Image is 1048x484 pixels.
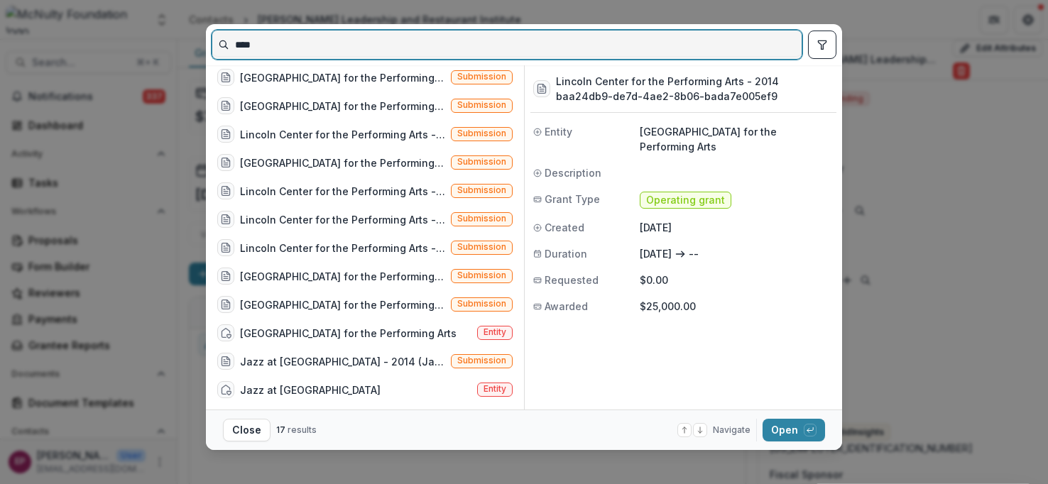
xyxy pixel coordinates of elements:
[545,124,572,139] span: Entity
[640,299,834,314] p: $25,000.00
[640,273,834,287] p: $0.00
[763,419,825,441] button: Open
[240,212,445,227] div: Lincoln Center for the Performing Arts - 2016 (Education Gala 40th Anniversary Honoring [PERSON_N...
[240,297,445,312] div: [GEOGRAPHIC_DATA] for the Performing Arts - 2025
[457,72,506,82] span: Submission
[640,246,672,261] p: [DATE]
[457,185,506,195] span: Submission
[689,246,699,261] p: --
[556,89,779,104] h3: baa24db9-de7d-4ae2-8b06-bada7e005ef9
[545,299,588,314] span: Awarded
[808,31,836,59] button: toggle filters
[484,384,506,394] span: Entity
[457,128,506,138] span: Submission
[545,192,600,207] span: Grant Type
[640,220,834,235] p: [DATE]
[545,273,599,287] span: Requested
[240,99,445,114] div: [GEOGRAPHIC_DATA] for the Performing Arts - 2021 (Designated to Great Performers Circle)
[240,326,457,341] div: [GEOGRAPHIC_DATA] for the Performing Arts
[457,242,506,252] span: Submission
[457,356,506,365] span: Submission
[240,127,445,142] div: Lincoln Center for the Performing Arts - 2020 (Great Performers Circle-fully tax deducible/no ben...
[484,327,506,337] span: Entity
[646,194,725,207] span: Operating grant
[545,165,601,180] span: Description
[545,246,587,261] span: Duration
[223,419,271,441] button: Close
[457,157,506,167] span: Submission
[457,299,506,309] span: Submission
[288,424,317,435] span: results
[240,269,445,284] div: [GEOGRAPHIC_DATA] for the Performing Arts - 2015
[240,155,445,170] div: [GEOGRAPHIC_DATA] for the Performing Arts - 2019
[713,424,750,436] span: Navigate
[556,74,779,89] h3: Lincoln Center for the Performing Arts - 2014
[240,354,445,369] div: Jazz at [GEOGRAPHIC_DATA] - 2014 (Jazz at the [GEOGRAPHIC_DATA] )
[240,184,445,199] div: Lincoln Center for the Performing Arts - 2017 (Great Performers Circle deductible portion)
[457,100,506,110] span: Submission
[240,241,445,255] div: Lincoln Center for the Performing Arts - 2016 (Great Performers Circle tax Deductible portion)
[545,220,584,235] span: Created
[240,70,445,85] div: [GEOGRAPHIC_DATA] for the Performing Arts - 2022 (Great Performers Circle no benefits to be recei...
[457,214,506,224] span: Submission
[240,383,381,397] div: Jazz at [GEOGRAPHIC_DATA]
[457,270,506,280] span: Submission
[276,424,285,435] span: 17
[640,124,834,154] p: [GEOGRAPHIC_DATA] for the Performing Arts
